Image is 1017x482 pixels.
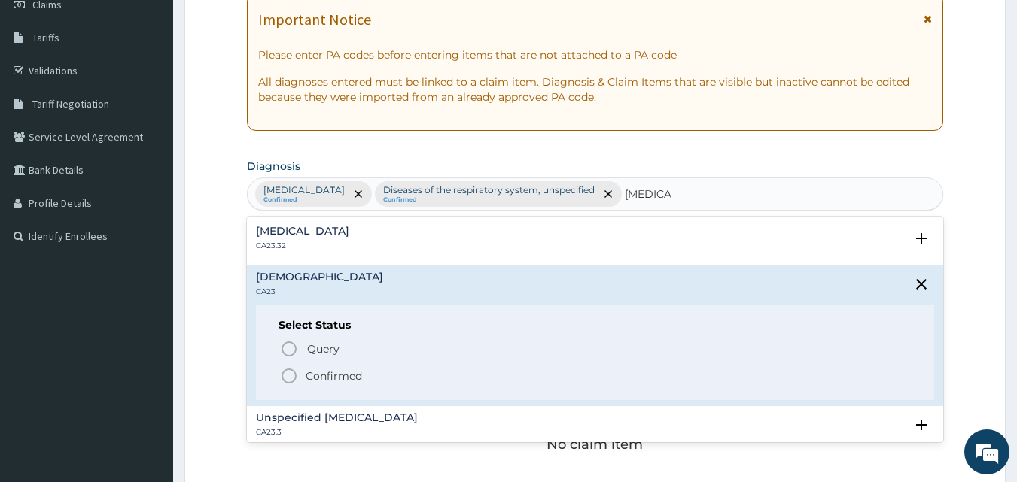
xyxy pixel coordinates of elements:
[258,74,933,105] p: All diagnoses entered must be linked to a claim item. Diagnosis & Claim Items that are visible bu...
[32,97,109,111] span: Tariff Negotiation
[280,367,298,385] i: status option filled
[8,322,287,374] textarea: Type your message and hit 'Enter'
[912,275,930,293] i: close select status
[32,31,59,44] span: Tariffs
[280,340,298,358] i: status option query
[256,427,418,438] p: CA23.3
[258,11,371,28] h1: Important Notice
[352,187,365,201] span: remove selection option
[247,8,283,44] div: Minimize live chat window
[383,196,595,204] small: Confirmed
[256,271,383,283] h4: [DEMOGRAPHIC_DATA]
[307,341,340,356] span: Query
[256,412,418,423] h4: Unspecified [MEDICAL_DATA]
[306,368,362,383] p: Confirmed
[601,187,615,201] span: remove selection option
[263,196,345,204] small: Confirmed
[256,241,349,251] p: CA23.32
[383,184,595,196] p: Diseases of the respiratory system, unspecified
[87,145,208,297] span: We're online!
[547,437,643,452] p: No claim item
[256,286,383,297] p: CA23
[912,416,930,434] i: open select status
[263,184,345,196] p: [MEDICAL_DATA]
[912,229,930,247] i: open select status
[28,75,61,113] img: d_794563401_company_1708531726252_794563401
[247,159,300,174] label: Diagnosis
[256,226,349,237] h4: [MEDICAL_DATA]
[78,84,253,104] div: Chat with us now
[279,320,912,331] h6: Select Status
[258,47,933,62] p: Please enter PA codes before entering items that are not attached to a PA code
